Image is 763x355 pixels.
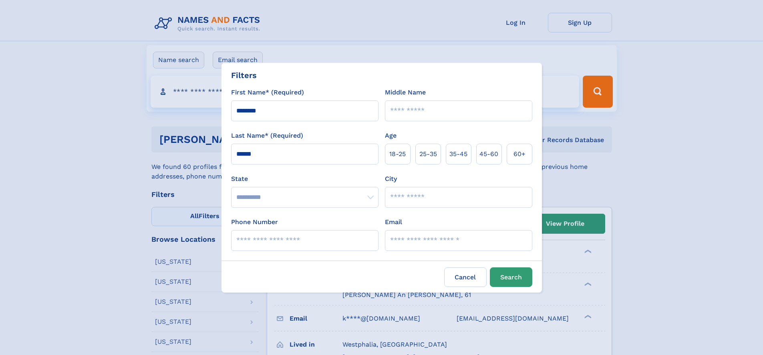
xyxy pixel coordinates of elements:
[231,88,304,97] label: First Name* (Required)
[385,88,426,97] label: Middle Name
[385,131,397,140] label: Age
[385,174,397,184] label: City
[385,217,402,227] label: Email
[231,217,278,227] label: Phone Number
[479,149,498,159] span: 45‑60
[231,69,257,81] div: Filters
[231,174,378,184] label: State
[490,267,532,287] button: Search
[444,267,487,287] label: Cancel
[449,149,467,159] span: 35‑45
[231,131,303,140] label: Last Name* (Required)
[513,149,525,159] span: 60+
[419,149,437,159] span: 25‑35
[389,149,406,159] span: 18‑25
